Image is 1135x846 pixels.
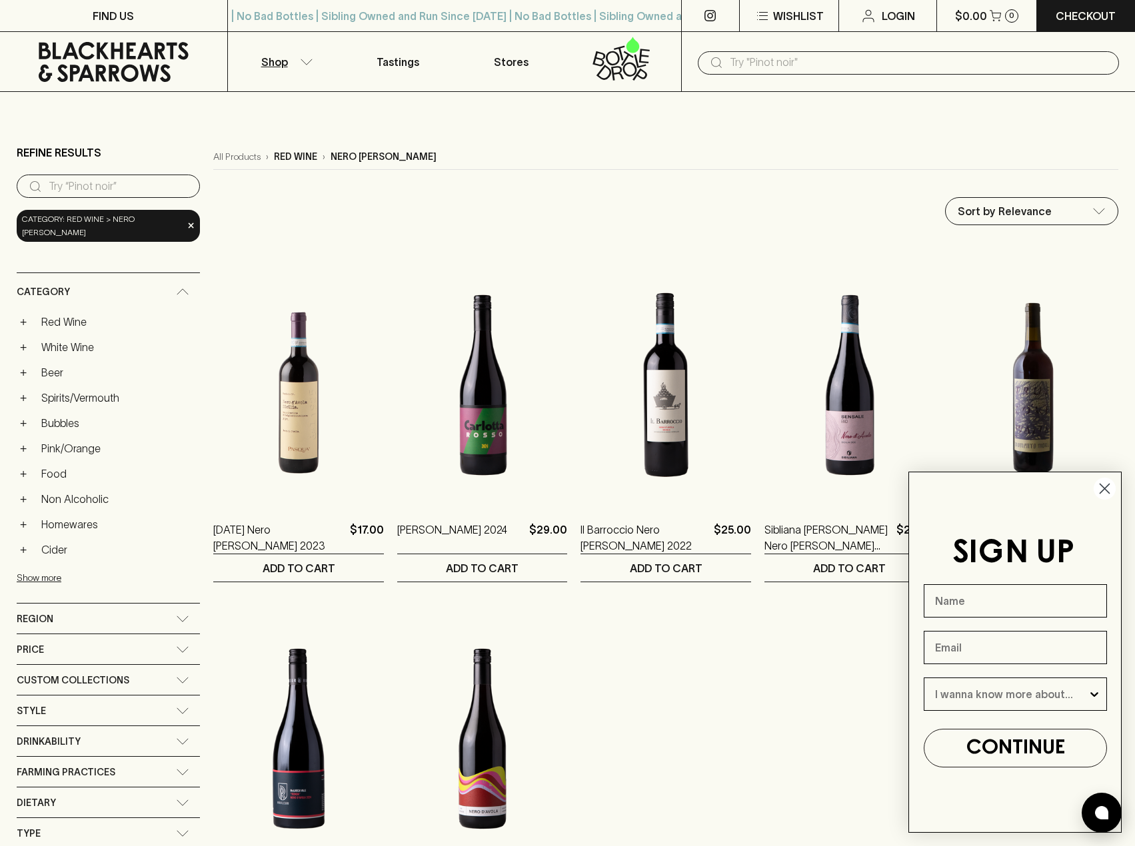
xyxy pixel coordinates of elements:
button: ADD TO CART [397,554,568,582]
a: Stores [455,32,568,91]
button: + [17,391,30,404]
p: › [266,150,269,164]
p: $25.00 [714,522,751,554]
img: bubble-icon [1095,806,1108,819]
a: Cider [35,538,200,561]
button: + [17,492,30,506]
p: Tastings [377,54,419,70]
button: + [17,543,30,556]
div: Price [17,634,200,664]
button: CONTINUE [924,729,1107,767]
a: All Products [213,150,261,164]
p: FIND US [93,8,134,24]
span: SIGN UP [952,538,1074,569]
p: $0.00 [955,8,987,24]
a: Homewares [35,513,200,536]
input: Name [924,584,1107,618]
button: ADD TO CART [580,554,751,582]
input: I wanna know more about... [935,678,1088,710]
a: Beer [35,361,200,384]
p: 0 [1009,12,1014,19]
button: + [17,518,30,531]
div: Drinkability [17,726,200,756]
a: Pink/Orange [35,437,200,460]
p: Refine Results [17,145,101,161]
button: ADD TO CART [213,554,384,582]
div: Style [17,695,200,725]
button: Show Options [1088,678,1101,710]
span: Type [17,825,41,842]
p: Wishlist [773,8,824,24]
p: › [323,150,325,164]
p: $17.00 [350,522,384,554]
a: Bubbles [35,412,200,434]
p: nero [PERSON_NAME] [331,150,437,164]
p: Login [882,8,915,24]
a: Non Alcoholic [35,488,200,510]
button: + [17,416,30,430]
img: Momento Mori True Love Waits Nero d'Avola Blend 2023 [948,268,1118,502]
a: Spirits/Vermouth [35,386,200,409]
button: Show more [17,564,191,591]
p: ADD TO CART [263,560,335,576]
span: Farming Practices [17,764,115,781]
img: Pasqua Nero d'Avola 2023 [213,268,384,502]
span: Region [17,611,53,628]
span: Custom Collections [17,672,129,689]
div: Category [17,273,200,311]
a: Sibliana [PERSON_NAME] Nero [PERSON_NAME] 2023 [764,522,892,554]
span: Category [17,284,70,300]
span: Category: red wine > nero [PERSON_NAME] [22,212,183,239]
img: Sibliana Sensale Nero d'Avola 2023 [764,268,935,502]
a: Red Wine [35,310,200,333]
a: Tastings [341,32,455,91]
a: Il Barroccio Nero [PERSON_NAME] 2022 [580,522,708,554]
div: Custom Collections [17,665,200,695]
input: Try "Pinot noir" [730,52,1108,73]
a: White Wine [35,336,200,358]
button: + [17,366,30,379]
p: ADD TO CART [630,560,702,576]
p: Sort by Relevance [958,203,1052,219]
button: + [17,315,30,328]
input: Try “Pinot noir” [49,176,189,197]
button: + [17,340,30,354]
div: Dietary [17,787,200,817]
button: + [17,442,30,455]
div: Region [17,604,200,634]
button: ADD TO CART [764,554,935,582]
a: Food [35,462,200,485]
p: $29.00 [529,522,567,554]
input: Email [924,631,1107,664]
span: Drinkability [17,733,81,750]
div: Sort by Relevance [946,198,1118,224]
img: Carlotta Rosso 2024 [397,268,568,502]
div: FLYOUT Form [895,458,1135,846]
span: Dietary [17,795,56,811]
img: Il Barroccio Nero D'Avola 2022 [580,268,751,502]
a: [PERSON_NAME] 2024 [397,522,507,554]
p: Stores [494,54,529,70]
p: red wine [274,150,317,164]
span: Price [17,641,44,658]
div: Farming Practices [17,757,200,787]
button: Close dialog [1093,477,1116,500]
p: Checkout [1056,8,1116,24]
button: + [17,467,30,480]
span: × [187,218,195,232]
p: ADD TO CART [446,560,519,576]
p: ADD TO CART [813,560,886,576]
a: [DATE] Nero [PERSON_NAME] 2023 [213,522,345,554]
span: Style [17,703,46,719]
p: Shop [261,54,288,70]
button: Shop [228,32,341,91]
